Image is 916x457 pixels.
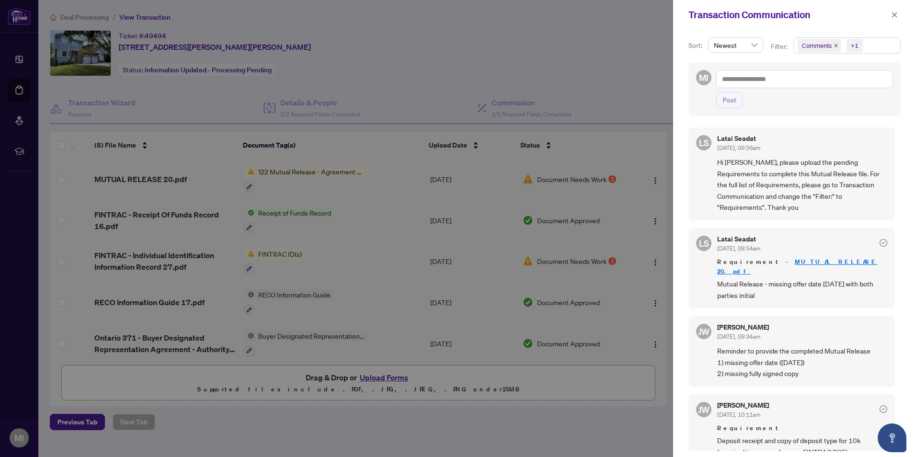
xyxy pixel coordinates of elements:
h5: [PERSON_NAME] [717,402,769,409]
span: LS [699,136,709,149]
span: [DATE], 09:54am [717,245,760,252]
span: Reminder to provide the completed Mutual Release 1) missing offer date ([DATE]) 2) missing fully ... [717,345,887,379]
span: check-circle [880,405,887,413]
h5: Latai Seadat [717,135,760,142]
span: Requirement - [717,257,887,276]
span: Comments [802,41,832,50]
span: close [834,43,838,48]
span: Comments [798,39,841,52]
span: [DATE], 10:11am [717,411,760,418]
span: check-circle [880,239,887,247]
button: Open asap [878,423,906,452]
span: Hi [PERSON_NAME], please upload the pending Requirements to complete this Mutual Release file. Fo... [717,157,887,213]
span: JW [698,403,710,416]
span: LS [699,237,709,250]
span: MI [699,71,709,84]
span: JW [698,325,710,338]
div: Transaction Communication [688,8,888,22]
span: [DATE], 09:56am [717,144,760,151]
span: Requirement [717,423,887,433]
span: Newest [714,38,757,52]
button: Post [716,92,743,108]
a: MUTUAL RELEASE 20.pdf [717,258,878,275]
h5: [PERSON_NAME] [717,324,769,331]
h5: Latai Seadat [717,236,760,242]
div: +1 [851,41,859,50]
p: Sort: [688,40,704,51]
span: Mutual Release - missing offer date [DATE] with both parties initial [717,278,887,301]
p: Filter: [771,41,789,52]
span: close [891,11,898,18]
span: [DATE], 09:34am [717,333,760,340]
